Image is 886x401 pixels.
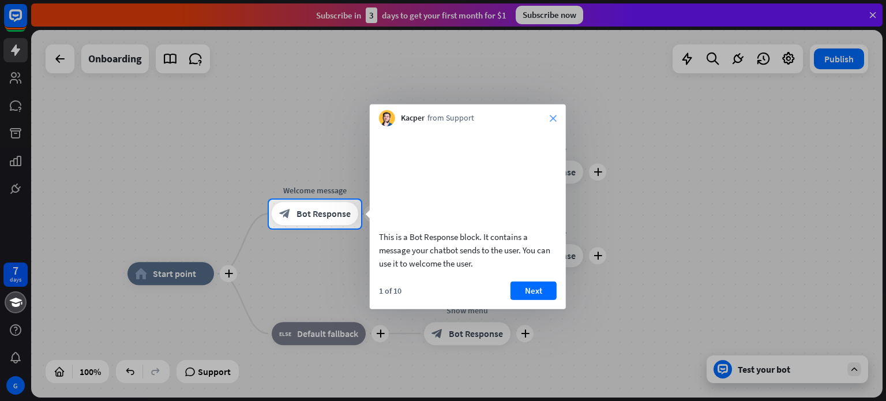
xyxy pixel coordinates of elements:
[379,285,401,295] div: 1 of 10
[401,113,425,124] span: Kacper
[279,208,291,220] i: block_bot_response
[510,281,557,299] button: Next
[550,115,557,122] i: close
[296,208,351,220] span: Bot Response
[379,230,557,269] div: This is a Bot Response block. It contains a message your chatbot sends to the user. You can use i...
[427,113,474,124] span: from Support
[9,5,44,39] button: Open LiveChat chat widget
